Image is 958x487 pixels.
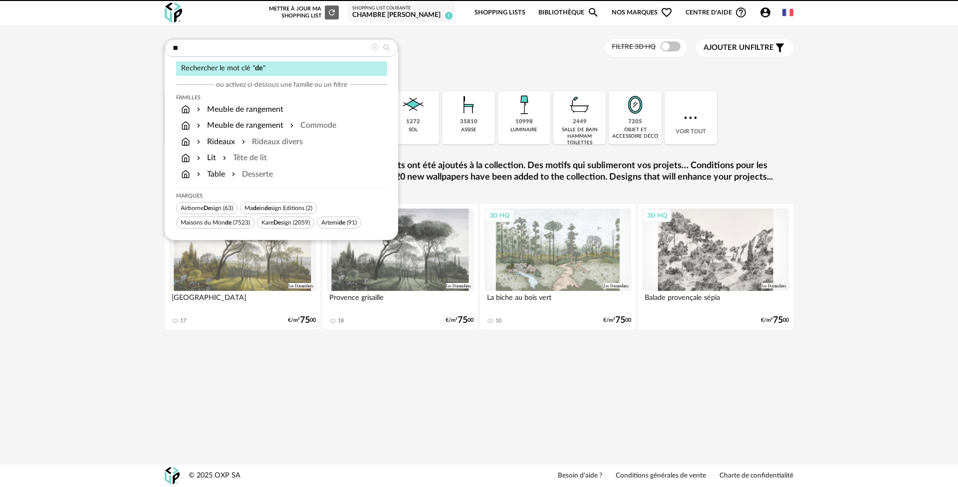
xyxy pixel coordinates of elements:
[169,291,316,311] div: [GEOGRAPHIC_DATA]
[510,127,537,133] div: luminaire
[603,317,631,324] div: €/m² 00
[306,205,312,211] span: (2)
[233,220,250,226] span: (7523)
[338,317,344,324] div: 18
[180,317,186,324] div: 17
[661,6,673,18] span: Heart Outline icon
[165,467,180,485] img: OXP
[495,317,501,324] div: 10
[181,169,190,180] img: svg+xml;base64,PHN2ZyB3aWR0aD0iMTYiIGhlaWdodD0iMTciIHZpZXdCb3g9IjAgMCAxNiAxNyIgZmlsbD0ibm9uZSIgeG...
[612,127,658,140] div: objet et accessoire déco
[273,220,281,226] span: De
[665,91,717,144] div: Voir tout
[759,6,771,18] span: Account Circle icon
[612,43,656,50] span: Filtre 3D HQ
[288,317,316,324] div: €/m² 00
[165,160,793,195] a: Nouveau chez Les Dominotiers : 20 nouveaux papiers peints ont été ajoutés à la collection. Des mo...
[682,109,700,127] img: more.7b13dc1.svg
[195,152,203,164] img: svg+xml;base64,PHN2ZyB3aWR0aD0iMTYiIGhlaWdodD0iMTYiIHZpZXdCb3g9IjAgMCAxNiAxNiIgZmlsbD0ibm9uZSIgeG...
[556,127,603,146] div: salle de bain hammam toilettes
[327,291,474,311] div: Provence grisaille
[181,220,232,226] span: Maisons du Mon
[264,205,271,211] span: de
[204,205,211,211] span: De
[773,317,783,324] span: 75
[686,6,747,18] span: Centre d'aideHelp Circle Outline icon
[615,317,625,324] span: 75
[573,118,587,126] div: 2449
[485,209,514,222] div: 3D HQ
[406,118,420,126] div: 1272
[195,136,203,148] img: svg+xml;base64,PHN2ZyB3aWR0aD0iMTYiIGhlaWdodD0iMTYiIHZpZXdCb3g9IjAgMCAxNiAxNiIgZmlsbD0ibm9uZSIgeG...
[622,91,649,118] img: Miroir.png
[195,169,203,180] img: svg+xml;base64,PHN2ZyB3aWR0aD0iMTYiIGhlaWdodD0iMTYiIHZpZXdCb3g9IjAgMCAxNiAxNiIgZmlsbD0ibm9uZSIgeG...
[735,6,747,18] span: Help Circle Outline icon
[176,193,387,200] div: Marques
[293,220,310,226] span: (2059)
[165,2,182,23] img: OXP
[300,317,310,324] span: 75
[181,120,190,131] img: svg+xml;base64,PHN2ZyB3aWR0aD0iMTYiIGhlaWdodD0iMTciIHZpZXdCb3g9IjAgMCAxNiAxNyIgZmlsbD0ibm9uZSIgeG...
[253,205,259,211] span: de
[195,169,225,180] div: Table
[643,209,672,222] div: 3D HQ
[176,61,387,76] div: Rechercher le mot clé " "
[195,136,235,148] div: Rideaux
[558,472,602,481] a: Besoin d'aide ?
[322,204,478,329] a: 3D HQ Provence grisaille 18 €/m²7500
[616,472,706,481] a: Conditions générales de vente
[352,11,451,20] div: chambre [PERSON_NAME]
[165,204,320,329] a: 3D HQ [GEOGRAPHIC_DATA] 17 €/m²7500
[255,64,263,72] span: de
[339,220,345,226] span: de
[216,80,347,89] span: ou activez ci-dessous une famille ou un filtre
[195,120,203,131] img: svg+xml;base64,PHN2ZyB3aWR0aD0iMTYiIGhlaWdodD0iMTYiIHZpZXdCb3g9IjAgMCAxNiAxNiIgZmlsbD0ibm9uZSIgeG...
[352,5,451,20] a: Shopping List courante chambre [PERSON_NAME] 5
[181,152,190,164] img: svg+xml;base64,PHN2ZyB3aWR0aD0iMTYiIGhlaWdodD0iMTciIHZpZXdCb3g9IjAgMCAxNiAxNyIgZmlsbD0ibm9uZSIgeG...
[195,152,216,164] div: Lit
[327,9,336,15] span: Refresh icon
[696,39,793,56] button: Ajouter unfiltre Filter icon
[409,127,418,133] div: sol
[321,220,345,226] span: Artemi
[181,104,190,115] img: svg+xml;base64,PHN2ZyB3aWR0aD0iMTYiIGhlaWdodD0iMTciIHZpZXdCb3g9IjAgMCAxNiAxNyIgZmlsbD0ibm9uZSIgeG...
[181,136,190,148] img: svg+xml;base64,PHN2ZyB3aWR0aD0iMTYiIGhlaWdodD0iMTciIHZpZXdCb3g9IjAgMCAxNiAxNyIgZmlsbD0ibm9uZSIgeG...
[782,7,793,18] img: fr
[480,204,636,329] a: 3D HQ La biche au bois vert 10 €/m²7500
[566,91,593,118] img: Salle%20de%20bain.png
[189,471,240,481] div: © 2025 OXP SA
[195,104,283,115] div: Meuble de rangement
[460,118,478,126] div: 35810
[267,5,339,19] div: Mettre à jour ma Shopping List
[774,42,786,54] span: Filter icon
[587,6,599,18] span: Magnify icon
[484,291,631,311] div: La biche au bois vert
[759,6,776,18] span: Account Circle icon
[181,205,222,211] span: Airborne sign
[704,43,774,53] span: filtre
[261,220,291,226] span: Kare sign
[515,118,533,126] div: 10998
[719,472,793,481] a: Charte de confidentialité
[461,127,477,133] div: assise
[475,1,525,24] a: Shopping Lists
[612,1,673,24] span: Nos marques
[704,44,750,51] span: Ajouter un
[176,94,387,101] div: Familles
[244,205,304,211] span: Ma in sign Editions
[642,291,789,311] div: Balade provençale sépia
[195,120,283,131] div: Meuble de rangement
[446,317,474,324] div: €/m² 00
[628,118,642,126] div: 7205
[761,317,789,324] div: €/m² 00
[638,204,793,329] a: 3D HQ Balade provençale sépia €/m²7500
[225,220,232,226] span: de
[195,104,203,115] img: svg+xml;base64,PHN2ZyB3aWR0aD0iMTYiIGhlaWdodD0iMTYiIHZpZXdCb3g9IjAgMCAxNiAxNiIgZmlsbD0ibm9uZSIgeG...
[400,91,427,118] img: Sol.png
[538,1,599,24] a: BibliothèqueMagnify icon
[223,205,233,211] span: (63)
[445,12,453,19] span: 5
[455,91,482,118] img: Assise.png
[510,91,537,118] img: Luminaire.png
[352,5,451,11] div: Shopping List courante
